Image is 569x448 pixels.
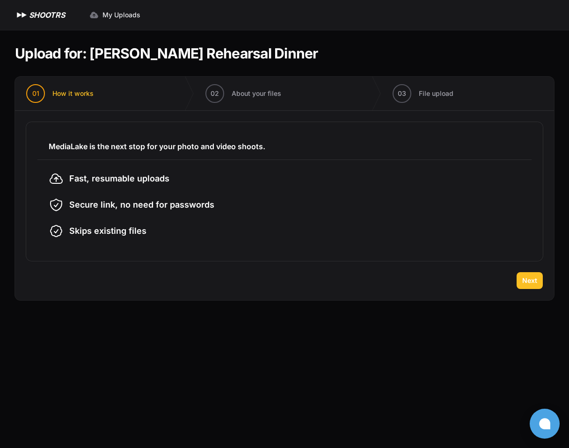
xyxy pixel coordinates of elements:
[211,89,219,98] span: 02
[69,172,169,185] span: Fast, resumable uploads
[232,89,281,98] span: About your files
[530,409,560,439] button: Open chat window
[69,224,146,238] span: Skips existing files
[517,272,543,289] button: Next
[15,9,65,21] a: SHOOTRS SHOOTRS
[381,77,465,110] button: 03 File upload
[15,45,318,62] h1: Upload for: [PERSON_NAME] Rehearsal Dinner
[29,9,65,21] h1: SHOOTRS
[32,89,39,98] span: 01
[522,276,537,285] span: Next
[52,89,94,98] span: How it works
[49,141,520,152] h3: MediaLake is the next stop for your photo and video shoots.
[102,10,140,20] span: My Uploads
[69,198,214,211] span: Secure link, no need for passwords
[84,7,146,23] a: My Uploads
[15,77,105,110] button: 01 How it works
[194,77,292,110] button: 02 About your files
[419,89,453,98] span: File upload
[398,89,406,98] span: 03
[15,9,29,21] img: SHOOTRS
